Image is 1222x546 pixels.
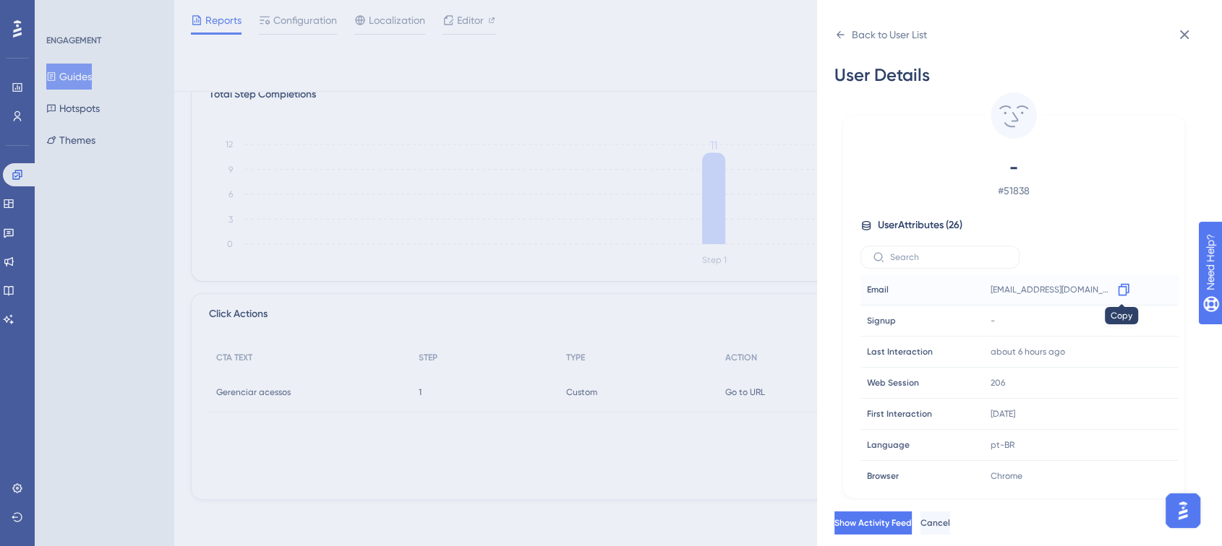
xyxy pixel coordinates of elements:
button: Show Activity Feed [834,511,912,534]
span: Chrome [991,470,1022,482]
span: Web Session [867,377,919,389]
span: [EMAIL_ADDRESS][DOMAIN_NAME] [991,284,1112,295]
div: User Details [834,64,1193,87]
iframe: UserGuiding AI Assistant Launcher [1161,489,1205,532]
span: Email [867,284,889,295]
button: Cancel [920,511,950,534]
span: User Attributes ( 26 ) [878,217,962,234]
span: Cancel [920,517,950,529]
span: Browser [867,470,899,482]
span: - [991,315,995,326]
input: Search [890,252,1007,262]
time: about 6 hours ago [991,347,1065,357]
span: Need Help? [34,4,90,21]
span: Signup [867,315,896,326]
span: - [886,156,1141,179]
span: Language [867,439,910,451]
span: # 51838 [886,182,1141,199]
span: First Interaction [867,408,932,420]
time: [DATE] [991,409,1015,419]
span: 206 [991,377,1005,389]
span: Last Interaction [867,346,933,357]
div: Back to User List [852,26,927,43]
span: pt-BR [991,439,1014,451]
span: Show Activity Feed [834,517,912,529]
